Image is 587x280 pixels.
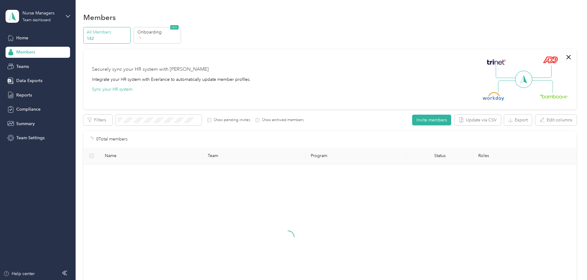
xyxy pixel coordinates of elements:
span: Home [16,35,28,41]
button: Update via CSV [455,115,501,125]
span: Name [105,153,198,158]
p: All Members [87,29,128,35]
span: Compliance [16,106,41,112]
img: Line Left Down [498,80,519,93]
button: Edit columns [535,115,577,125]
img: Line Right Up [530,65,552,78]
iframe: Everlance-gr Chat Button Frame [553,246,587,280]
span: Teams [16,63,29,70]
th: Status [406,148,473,164]
span: Data Exports [16,77,42,84]
span: Summary [16,120,35,127]
span: Members [16,49,35,55]
th: Program [306,148,406,164]
img: Line Left Up [496,65,517,78]
div: Nurse Managers [22,10,61,16]
img: BambooHR [540,94,568,98]
img: Trinet [486,58,507,66]
p: 0 Total members [96,136,128,143]
div: Securely sync your HR system with [PERSON_NAME] [92,66,209,73]
div: Integrate your HR system with Everlance to automatically update member profiles. [92,76,251,83]
p: 142 [87,35,128,42]
span: Reports [16,92,32,98]
label: Show archived members [260,117,304,123]
img: Line Right Down [531,80,553,93]
img: ADP [543,56,558,63]
th: Roles [473,148,576,164]
button: Sync your HR system [92,86,132,93]
img: Workday [483,92,504,101]
span: NEW [170,25,179,30]
h1: Members [83,14,116,21]
th: Team [203,148,306,164]
p: Onboarding [137,29,179,35]
span: Team Settings [16,135,45,141]
label: Show pending invites [211,117,250,123]
button: Invite members [412,115,451,125]
div: Team dashboard [22,18,51,22]
button: Export [504,115,532,125]
button: Filters [83,115,112,125]
button: Help center [3,270,35,277]
th: Name [100,148,203,164]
